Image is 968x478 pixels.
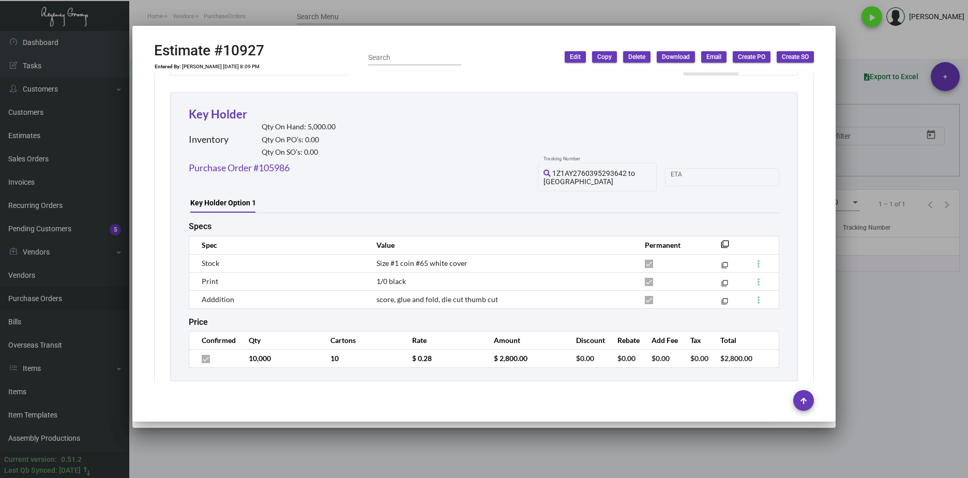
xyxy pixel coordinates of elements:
[671,173,703,181] input: Start date
[376,295,498,304] span: score, glue and fold, die cut thumb cut
[320,331,402,349] th: Cartons
[202,277,218,286] span: Print
[641,331,680,349] th: Add Fee
[154,42,264,59] h2: Estimate #10927
[607,331,641,349] th: Rebate
[733,51,770,63] button: Create PO
[376,259,467,267] span: Size #1 coin #65 white cover
[592,51,617,63] button: Copy
[576,354,594,363] span: $0.00
[657,51,695,63] button: Download
[712,173,761,181] input: End date
[706,53,721,62] span: Email
[189,107,247,121] a: Key Holder
[738,53,765,62] span: Create PO
[402,331,483,349] th: Rate
[376,277,406,286] span: 1/0 black
[189,236,366,254] th: Spec
[182,64,260,70] td: [PERSON_NAME] [DATE] 8:09 PM
[701,51,727,63] button: Email
[565,51,586,63] button: Edit
[777,51,814,63] button: Create SO
[721,243,729,251] mat-icon: filter_none
[652,354,670,363] span: $0.00
[190,198,256,208] div: Key Holder Option 1
[721,264,728,271] mat-icon: filter_none
[154,64,182,70] td: Entered By:
[690,354,708,363] span: $0.00
[566,331,607,349] th: Discount
[202,295,234,304] span: Adddition
[189,331,238,349] th: Confirmed
[628,53,645,62] span: Delete
[189,161,290,175] a: Purchase Order #105986
[4,454,57,465] div: Current version:
[189,317,208,327] h2: Price
[721,300,728,307] mat-icon: filter_none
[262,136,336,144] h2: Qty On PO’s: 0.00
[720,354,752,363] span: $2,800.00
[597,53,612,62] span: Copy
[662,53,690,62] span: Download
[202,259,219,267] span: Stock
[721,282,728,289] mat-icon: filter_none
[617,354,636,363] span: $0.00
[189,134,229,145] h2: Inventory
[4,465,81,476] div: Last Qb Synced: [DATE]
[570,53,581,62] span: Edit
[483,331,565,349] th: Amount
[262,148,336,157] h2: Qty On SO’s: 0.00
[189,221,211,231] h2: Specs
[710,331,754,349] th: Total
[238,331,320,349] th: Qty
[782,53,809,62] span: Create SO
[366,236,634,254] th: Value
[262,123,336,131] h2: Qty On Hand: 5,000.00
[634,236,705,254] th: Permanent
[543,169,635,186] span: 1Z1AY2760395293642 to [GEOGRAPHIC_DATA]
[61,454,82,465] div: 0.51.2
[680,331,710,349] th: Tax
[623,51,651,63] button: Delete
